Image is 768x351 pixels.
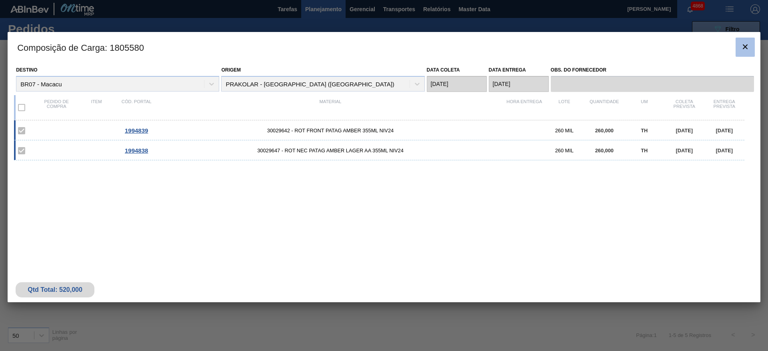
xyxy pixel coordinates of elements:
[489,67,526,73] label: Data entrega
[716,148,733,154] span: [DATE]
[595,128,614,134] span: 260,000
[221,67,241,73] label: Origem
[427,67,460,73] label: Data coleta
[489,76,549,92] input: dd/mm/yyyy
[22,286,88,293] div: Qtd Total: 520,000
[595,148,614,154] span: 260,000
[36,99,76,116] div: Pedido de compra
[704,99,744,116] div: Entrega Prevista
[664,99,704,116] div: Coleta Prevista
[544,128,584,134] div: 260 MIL
[641,148,648,154] span: TH
[116,147,156,154] div: Ir para o Pedido
[584,99,624,116] div: Quantidade
[504,99,544,116] div: Hora Entrega
[716,128,733,134] span: [DATE]
[76,99,116,116] div: Item
[156,128,504,134] span: 30029642 - ROT FRONT PATAG AMBER 355ML NIV24
[624,99,664,116] div: UM
[641,128,648,134] span: TH
[676,148,693,154] span: [DATE]
[8,32,760,62] h3: Composição de Carga : 1805580
[116,127,156,134] div: Ir para o Pedido
[116,99,156,116] div: Cód. Portal
[125,147,148,154] span: 1994838
[544,99,584,116] div: Lote
[551,64,754,76] label: Obs. do Fornecedor
[125,127,148,134] span: 1994839
[156,99,504,116] div: Material
[156,148,504,154] span: 30029647 - ROT NEC PATAG AMBER LAGER AA 355ML NIV24
[16,67,37,73] label: Destino
[544,148,584,154] div: 260 MIL
[427,76,487,92] input: dd/mm/yyyy
[676,128,693,134] span: [DATE]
